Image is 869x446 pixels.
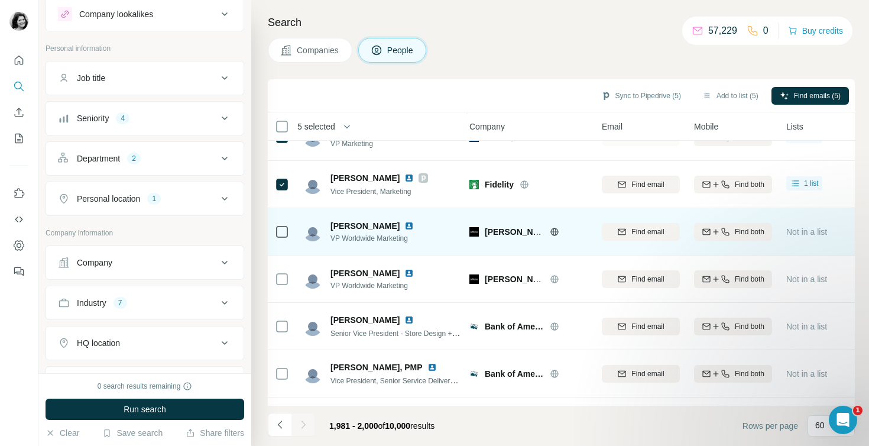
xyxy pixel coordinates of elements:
[330,138,428,149] span: VP Marketing
[268,413,291,437] button: Navigate to previous page
[77,297,106,309] div: Industry
[46,144,244,173] button: Department2
[46,185,244,213] button: Personal location1
[26,367,53,375] span: Home
[46,43,244,54] p: Personal information
[631,321,664,332] span: Find email
[330,376,484,385] span: Vice President, Senior Service Delivery Manager
[735,179,764,190] span: Find both
[46,64,244,92] button: Job title
[9,183,28,204] button: Use Surfe on LinkedIn
[735,227,764,237] span: Find both
[329,421,434,431] span: results
[79,337,157,384] button: Messages
[427,363,437,372] img: LinkedIn logo
[46,427,79,439] button: Clear
[602,176,680,193] button: Find email
[804,178,819,189] span: 1 list
[763,24,769,38] p: 0
[385,421,410,431] span: 10,000
[404,221,414,231] img: LinkedIn logo
[469,121,505,132] span: Company
[46,399,244,420] button: Run search
[694,318,772,335] button: Find both
[77,257,112,269] div: Company
[485,179,514,190] span: Fidelity
[485,227,636,237] span: [PERSON_NAME] Financial Group Inc.
[53,239,147,251] div: [DEMOGRAPHIC_DATA]
[127,19,150,43] img: Profile image for Marta
[694,121,718,132] span: Mobile
[330,188,411,196] span: Vice President, Marketing
[303,364,322,383] img: Avatar
[404,315,414,325] img: LinkedIn logo
[9,12,28,31] img: Avatar
[485,274,636,284] span: [PERSON_NAME] Financial Group Inc.
[24,323,212,335] div: All services are online
[77,337,120,349] div: HQ location
[9,128,28,149] button: My lists
[469,180,479,189] img: Logo of Fidelity
[330,314,400,326] span: [PERSON_NAME]
[124,403,166,415] span: Run search
[149,19,173,43] img: Profile image for Aurélie
[602,223,680,241] button: Find email
[77,72,105,84] div: Job title
[815,419,825,431] p: 60
[9,209,28,230] button: Use Surfe API
[24,22,35,41] img: logo
[404,173,414,183] img: LinkedIn logo
[303,270,322,289] img: Avatar
[469,274,479,284] img: Logo of Jefferies Financial Group Inc.
[77,112,109,124] div: Seniority
[98,381,193,392] div: 0 search results remaining
[378,421,385,431] span: of
[485,321,544,332] span: Bank of America
[158,337,236,384] button: Help
[469,322,479,331] img: Logo of Bank of America
[116,113,129,124] div: 4
[12,199,225,261] div: Recent messageProfile image for ChristianHi [PERSON_NAME][EMAIL_ADDRESS][PERSON_NAME][DOMAIN_NAME...
[694,270,772,288] button: Find both
[9,235,28,256] button: Dashboard
[187,367,206,375] span: Help
[330,233,419,244] span: VP Worldwide Marketing
[147,193,161,204] div: 1
[330,328,500,338] span: Senior Vice President - Store Design + Merchandising
[708,24,737,38] p: 57,229
[46,104,244,132] button: Seniority4
[694,87,767,105] button: Add to list (5)
[631,227,664,237] span: Find email
[788,22,843,39] button: Buy credits
[330,267,400,279] span: [PERSON_NAME]
[77,193,140,205] div: Personal location
[387,44,414,56] span: People
[46,369,244,397] button: Annual revenue ($)2
[98,367,139,375] span: Messages
[786,274,827,284] span: Not in a list
[742,420,798,432] span: Rows per page
[9,76,28,97] button: Search
[77,153,120,164] div: Department
[303,317,322,336] img: Avatar
[631,179,664,190] span: Find email
[268,14,855,31] h4: Search
[149,239,182,251] div: • [DATE]
[786,227,827,237] span: Not in a list
[786,121,803,132] span: Lists
[24,84,213,164] p: Hi [PERSON_NAME][EMAIL_ADDRESS][PERSON_NAME][DOMAIN_NAME] 👋
[303,175,322,194] img: Avatar
[771,87,849,105] button: Find emails (5)
[330,172,400,184] span: [PERSON_NAME]
[46,248,244,277] button: Company
[329,421,378,431] span: 1,981 - 2,000
[593,87,689,105] button: Sync to Pipedrive (5)
[171,19,195,43] img: Profile image for Christian
[794,91,841,101] span: Find emails (5)
[12,217,224,261] div: Profile image for ChristianHi [PERSON_NAME][EMAIL_ADDRESS][PERSON_NAME][DOMAIN_NAME], I hope you'...
[735,369,764,379] span: Find both
[102,427,163,439] button: Save search
[602,270,680,288] button: Find email
[469,369,479,379] img: Logo of Bank of America
[46,289,244,317] button: Industry7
